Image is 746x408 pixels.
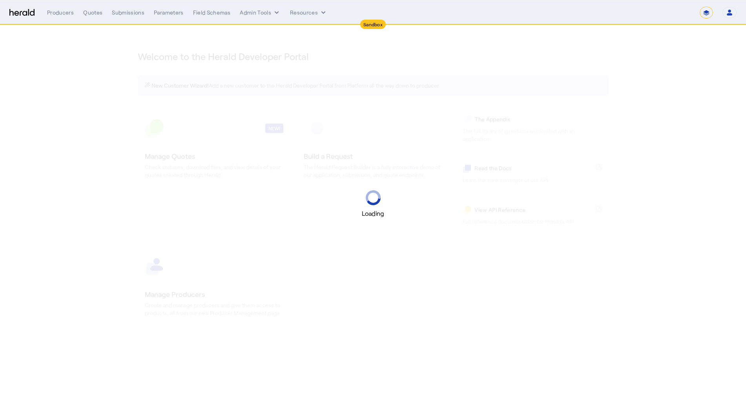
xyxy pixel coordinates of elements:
[112,9,144,16] div: Submissions
[47,9,74,16] div: Producers
[9,9,35,16] img: Herald Logo
[290,9,327,16] button: Resources dropdown menu
[154,9,184,16] div: Parameters
[83,9,102,16] div: Quotes
[193,9,231,16] div: Field Schemas
[240,9,281,16] button: internal dropdown menu
[360,20,386,29] div: Sandbox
